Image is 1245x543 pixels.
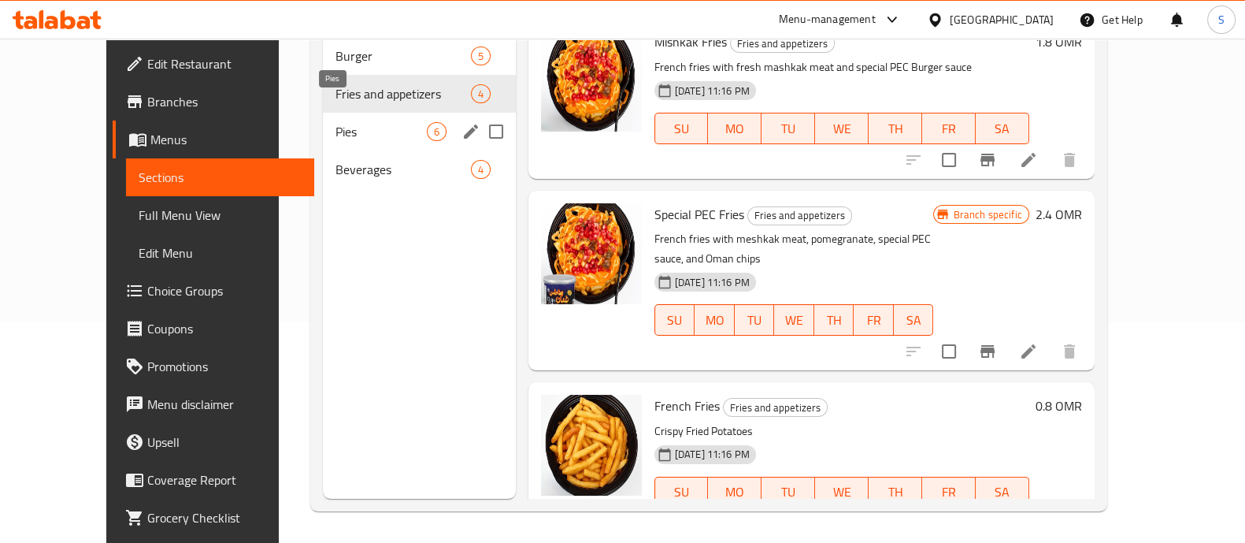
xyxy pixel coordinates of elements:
span: S [1218,11,1225,28]
div: items [427,122,446,141]
span: SA [982,117,1023,140]
button: WE [815,113,869,144]
span: Beverages [335,160,471,179]
div: Fries and appetizers [723,398,828,417]
img: Special PEC Fries [541,203,642,304]
button: FR [922,113,976,144]
a: Menu disclaimer [113,385,314,423]
span: [DATE] 11:16 PM [669,447,756,462]
div: Fries and appetizers4 [323,75,516,113]
button: SA [976,113,1029,144]
span: Fries and appetizers [748,206,851,225]
a: Choice Groups [113,272,314,310]
span: Coverage Report [147,470,302,489]
button: MO [708,477,761,508]
span: 5 [472,49,490,64]
button: FR [854,304,894,336]
span: Select to update [932,335,965,368]
span: French Fries [654,394,720,418]
button: TU [761,113,815,144]
h6: 2.4 OMR [1036,203,1082,225]
button: delete [1050,141,1088,179]
button: SU [654,477,709,508]
button: delete [1050,333,1088,370]
span: Upsell [147,433,302,452]
button: SA [976,477,1029,508]
button: TU [761,477,815,508]
button: WE [774,304,814,336]
h6: 1.8 OMR [1036,31,1082,53]
span: WE [821,117,862,140]
a: Menus [113,121,314,158]
span: Menu disclaimer [147,395,302,414]
span: Menus [150,130,302,149]
span: TU [768,117,809,140]
button: SU [654,304,695,336]
span: Sections [139,168,302,187]
span: Fries and appetizers [724,399,827,417]
span: Choice Groups [147,281,302,300]
div: Burger5 [323,37,516,75]
span: SU [661,481,702,504]
a: Upsell [113,423,314,461]
p: French fries with fresh mashkak meat and special PEC Burger sauce [654,58,1029,77]
span: [DATE] 11:16 PM [669,84,756,99]
span: MO [714,117,755,140]
span: Fries and appetizers [335,84,471,103]
span: TU [741,309,769,332]
button: Branch-specific-item [969,141,1006,179]
span: Coupons [147,319,302,338]
span: SA [982,481,1023,504]
button: TH [814,304,854,336]
span: Special PEC Fries [654,203,744,226]
button: SU [654,113,709,144]
div: items [471,84,491,103]
span: Burger [335,46,471,65]
span: 4 [472,87,490,102]
button: FR [922,477,976,508]
a: Coverage Report [113,461,314,499]
div: Menu-management [779,10,876,29]
span: Grocery Checklist [147,508,302,527]
span: TH [821,309,848,332]
a: Branches [113,83,314,121]
span: Promotions [147,357,302,376]
span: TU [768,481,809,504]
span: Edit Menu [139,244,302,262]
span: FR [928,481,969,504]
button: edit [459,120,483,143]
span: WE [780,309,808,332]
p: French fries with meshkak meat, pomegranate, special PEC sauce, and Oman chips [654,229,934,269]
span: [DATE] 11:16 PM [669,275,756,290]
span: SA [900,309,928,332]
span: Edit Restaurant [147,54,302,73]
span: MO [714,481,755,504]
a: Edit menu item [1019,342,1038,361]
button: SA [894,304,934,336]
div: Pies6edit [323,113,516,151]
div: items [471,46,491,65]
span: Pies [335,122,427,141]
div: Beverages4 [323,151,516,188]
button: TU [735,304,775,336]
a: Edit Menu [126,234,314,272]
a: Sections [126,158,314,196]
span: Mishkak Fries [654,30,727,54]
div: Fries and appetizers [730,34,835,53]
span: 6 [428,125,446,139]
button: WE [815,477,869,508]
a: Grocery Checklist [113,499,314,537]
span: TH [875,481,916,504]
span: Branches [147,92,302,111]
span: FR [928,117,969,140]
span: MO [701,309,728,332]
p: Crispy Fried Potatoes [654,422,1029,441]
span: Select to update [932,143,965,177]
a: Edit Restaurant [113,45,314,83]
span: FR [860,309,887,332]
button: TH [869,113,922,144]
span: 4 [472,162,490,177]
